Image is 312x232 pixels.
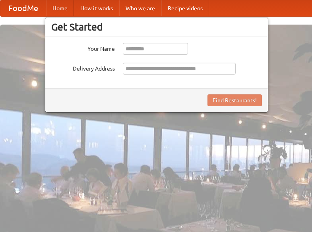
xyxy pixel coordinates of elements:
[207,94,262,106] button: Find Restaurants!
[46,0,74,16] a: Home
[74,0,119,16] a: How it works
[51,63,115,73] label: Delivery Address
[51,21,262,33] h3: Get Started
[161,0,209,16] a: Recipe videos
[119,0,161,16] a: Who we are
[51,43,115,53] label: Your Name
[0,0,46,16] a: FoodMe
